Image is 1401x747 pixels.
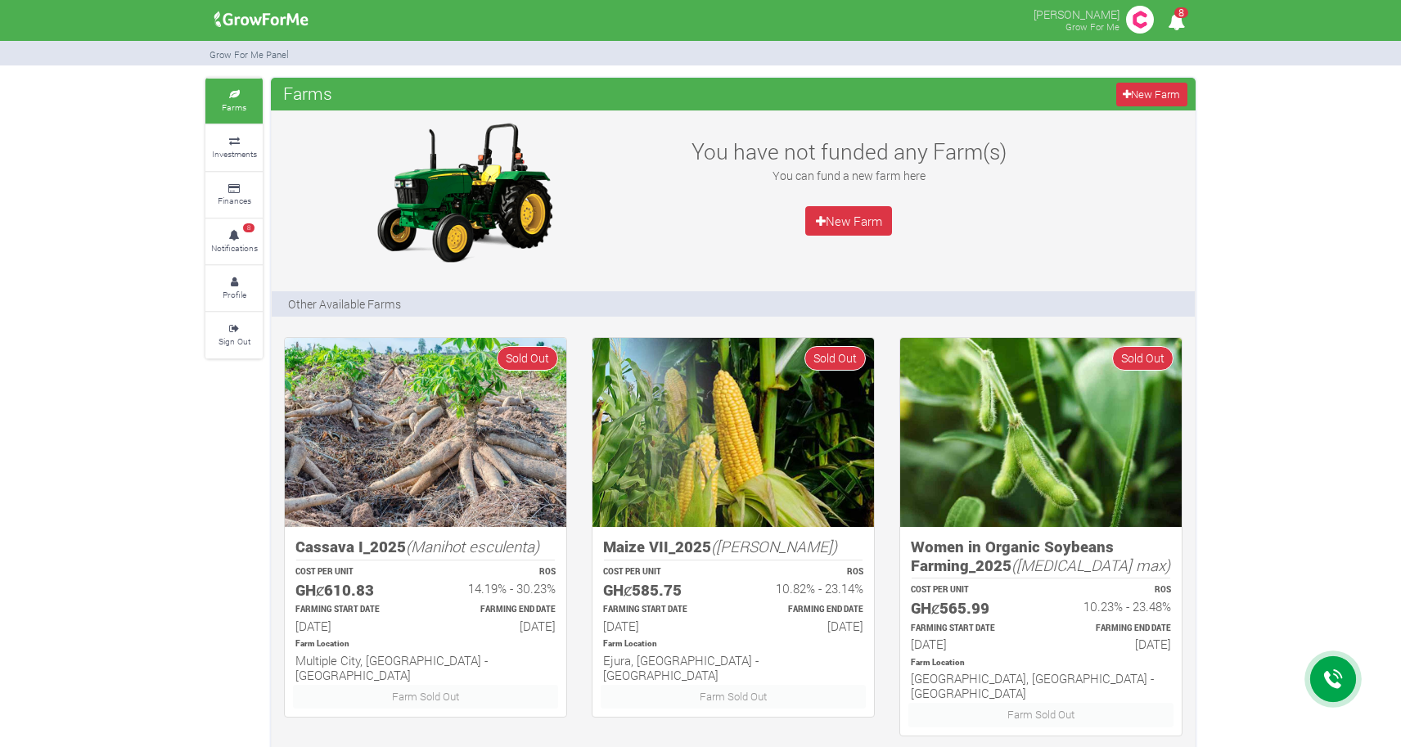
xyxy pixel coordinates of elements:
[222,101,246,113] small: Farms
[603,619,719,633] h6: [DATE]
[205,79,263,124] a: Farms
[440,581,556,596] h6: 14.19% - 30.23%
[295,619,411,633] h6: [DATE]
[900,338,1182,527] img: growforme image
[285,338,566,527] img: growforme image
[1056,584,1171,596] p: ROS
[440,619,556,633] h6: [DATE]
[205,313,263,358] a: Sign Out
[440,604,556,616] p: Estimated Farming End Date
[205,266,263,311] a: Profile
[911,657,1171,669] p: Location of Farm
[211,242,258,254] small: Notifications
[603,638,863,650] p: Location of Farm
[1034,3,1119,23] p: [PERSON_NAME]
[295,566,411,578] p: COST PER UNIT
[911,584,1026,596] p: COST PER UNIT
[671,138,1026,164] h3: You have not funded any Farm(s)
[911,623,1026,635] p: Estimated Farming Start Date
[1160,16,1192,31] a: 8
[805,206,892,236] a: New Farm
[218,335,250,347] small: Sign Out
[279,77,336,110] span: Farms
[603,604,719,616] p: Estimated Farming Start Date
[288,295,401,313] p: Other Available Farms
[1124,3,1156,36] img: growforme image
[911,599,1026,618] h5: GHȼ565.99
[603,538,863,556] h5: Maize VII_2025
[1174,7,1188,18] span: 8
[209,3,314,36] img: growforme image
[1056,637,1171,651] h6: [DATE]
[497,346,558,370] span: Sold Out
[911,538,1171,574] h5: Women in Organic Soybeans Farming_2025
[603,566,719,578] p: COST PER UNIT
[362,119,566,266] img: growforme image
[243,223,255,233] span: 8
[748,566,863,578] p: ROS
[223,289,246,300] small: Profile
[603,653,863,682] h6: Ejura, [GEOGRAPHIC_DATA] - [GEOGRAPHIC_DATA]
[603,581,719,600] h5: GHȼ585.75
[440,566,556,578] p: ROS
[804,346,866,370] span: Sold Out
[911,671,1171,700] h6: [GEOGRAPHIC_DATA], [GEOGRAPHIC_DATA] - [GEOGRAPHIC_DATA]
[1065,20,1119,33] small: Grow For Me
[406,536,539,556] i: (Manihot esculenta)
[1112,346,1174,370] span: Sold Out
[711,536,837,556] i: ([PERSON_NAME])
[1116,83,1187,106] a: New Farm
[295,581,411,600] h5: GHȼ610.83
[218,195,251,206] small: Finances
[295,604,411,616] p: Estimated Farming Start Date
[1056,623,1171,635] p: Estimated Farming End Date
[1011,555,1170,575] i: ([MEDICAL_DATA] max)
[295,653,556,682] h6: Multiple City, [GEOGRAPHIC_DATA] - [GEOGRAPHIC_DATA]
[212,148,257,160] small: Investments
[1160,3,1192,40] i: Notifications
[209,48,289,61] small: Grow For Me Panel
[205,125,263,170] a: Investments
[205,219,263,264] a: 8 Notifications
[1056,599,1171,614] h6: 10.23% - 23.48%
[205,173,263,218] a: Finances
[592,338,874,527] img: growforme image
[295,538,556,556] h5: Cassava I_2025
[748,619,863,633] h6: [DATE]
[911,637,1026,651] h6: [DATE]
[295,638,556,650] p: Location of Farm
[748,581,863,596] h6: 10.82% - 23.14%
[671,167,1026,184] p: You can fund a new farm here
[748,604,863,616] p: Estimated Farming End Date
